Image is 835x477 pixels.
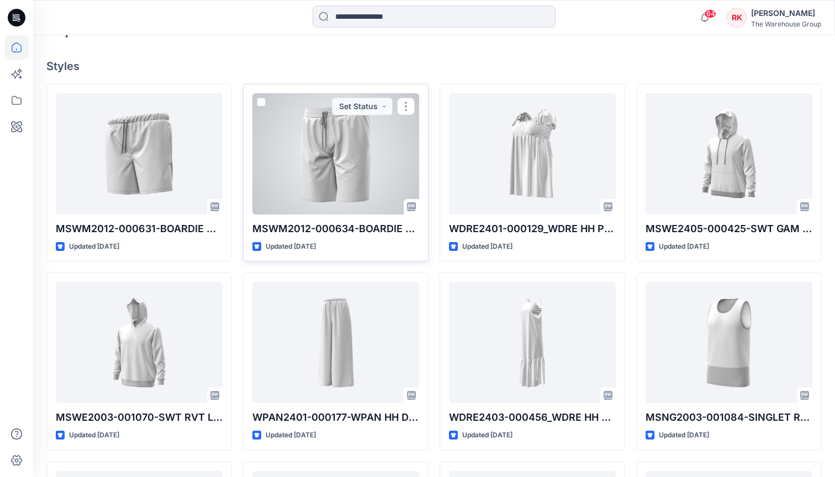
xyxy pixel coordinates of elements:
p: WPAN2401-000177-WPAN HH DRAWSTRING PANT [252,410,419,425]
h4: Styles [46,60,822,73]
a: MSWE2003-001070-SWT RVT LS HIVIS PULLOVER HOOD [56,282,223,403]
a: MSWM2012-000631-BOARDIE HHM MFIBRE PS [56,93,223,215]
p: Updated [DATE] [659,241,709,253]
p: MSNG2003-001084-SINGLET RVT SS FLURO COMP PS [646,410,812,425]
p: MSWM2012-000634-BOARDIE HHM 4W STRETCH [252,221,419,237]
p: Updated [DATE] [69,430,119,441]
div: The Warehouse Group [751,20,821,28]
a: WDRE2403-000456_WDRE HH SL SQ NK 1 TIER MAXI [449,282,616,403]
p: Updated [DATE] [266,241,316,253]
a: WDRE2401-000129_WDRE HH PS RACHEL DRESS [449,93,616,215]
p: Updated [DATE] [266,430,316,441]
a: MSWE2405-000425-SWT GAM HOOD EMBROIDERY [646,93,812,215]
p: MSWE2003-001070-SWT RVT LS HIVIS PULLOVER HOOD [56,410,223,425]
a: MSNG2003-001084-SINGLET RVT SS FLURO COMP PS [646,282,812,403]
p: WDRE2401-000129_WDRE HH PS [PERSON_NAME] DRESS [449,221,616,237]
p: MSWM2012-000631-BOARDIE HHM MFIBRE PS [56,221,223,237]
a: WPAN2401-000177-WPAN HH DRAWSTRING PANT [252,282,419,403]
p: MSWE2405-000425-SWT GAM HOOD EMBROIDERY [646,221,812,237]
h2: Explore [46,20,102,37]
p: Updated [DATE] [462,241,512,253]
div: RK [727,8,747,28]
span: 64 [704,9,716,18]
div: [PERSON_NAME] [751,7,821,20]
p: Updated [DATE] [462,430,512,441]
p: WDRE2403-000456_WDRE HH SL SQ NK 1 TIER MAXI [449,410,616,425]
p: Updated [DATE] [659,430,709,441]
p: Updated [DATE] [69,241,119,253]
a: MSWM2012-000634-BOARDIE HHM 4W STRETCH [252,93,419,215]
